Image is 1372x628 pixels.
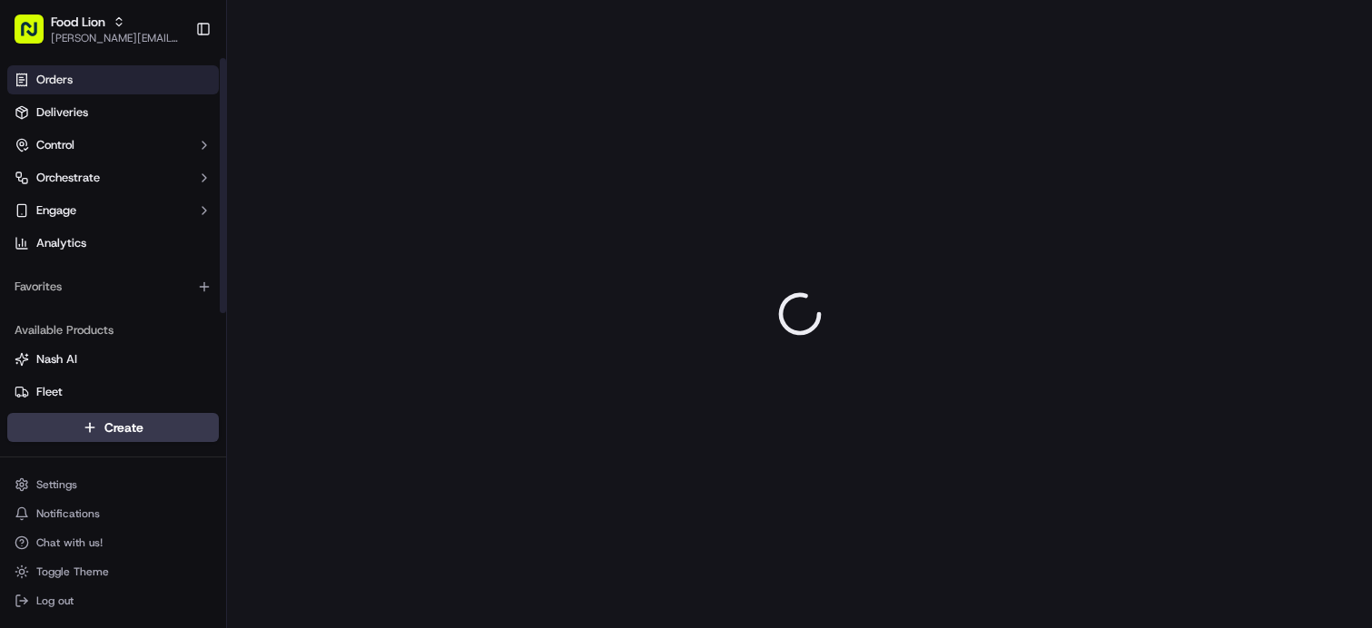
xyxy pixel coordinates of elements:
[7,378,219,407] button: Fleet
[7,65,219,94] a: Orders
[36,477,77,492] span: Settings
[36,564,109,579] span: Toggle Theme
[7,345,219,374] button: Nash AI
[7,316,219,345] div: Available Products
[15,351,212,368] a: Nash AI
[36,137,74,153] span: Control
[7,588,219,613] button: Log out
[7,163,219,192] button: Orchestrate
[104,418,143,437] span: Create
[36,506,100,521] span: Notifications
[7,7,188,51] button: Food Lion[PERSON_NAME][EMAIL_ADDRESS][PERSON_NAME][DOMAIN_NAME]
[36,535,103,550] span: Chat with us!
[7,413,219,442] button: Create
[181,64,220,77] span: Pylon
[7,472,219,497] button: Settings
[36,104,88,121] span: Deliveries
[7,272,219,301] div: Favorites
[36,72,73,88] span: Orders
[7,131,219,160] button: Control
[15,384,212,400] a: Fleet
[7,559,219,584] button: Toggle Theme
[7,196,219,225] button: Engage
[36,235,86,251] span: Analytics
[36,594,74,608] span: Log out
[7,501,219,526] button: Notifications
[51,13,105,31] button: Food Lion
[36,202,76,219] span: Engage
[36,351,77,368] span: Nash AI
[36,384,63,400] span: Fleet
[7,530,219,555] button: Chat with us!
[36,170,100,186] span: Orchestrate
[128,63,220,77] a: Powered byPylon
[7,229,219,258] a: Analytics
[51,31,181,45] button: [PERSON_NAME][EMAIL_ADDRESS][PERSON_NAME][DOMAIN_NAME]
[7,98,219,127] a: Deliveries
